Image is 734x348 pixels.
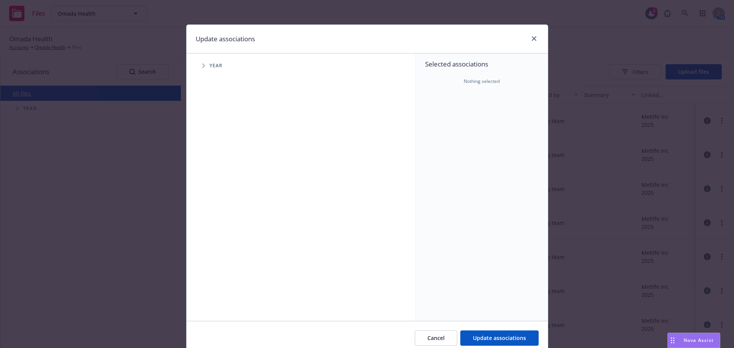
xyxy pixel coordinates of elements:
[529,34,539,43] a: close
[187,58,416,73] div: Tree Example
[427,334,445,342] span: Cancel
[464,78,500,85] span: Nothing selected
[209,63,223,68] span: Year
[425,60,539,69] span: Selected associations
[684,337,714,343] span: Nova Assist
[196,34,255,44] h1: Update associations
[473,334,526,342] span: Update associations
[667,333,720,348] button: Nova Assist
[460,330,539,346] button: Update associations
[668,333,677,348] div: Drag to move
[415,330,457,346] button: Cancel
